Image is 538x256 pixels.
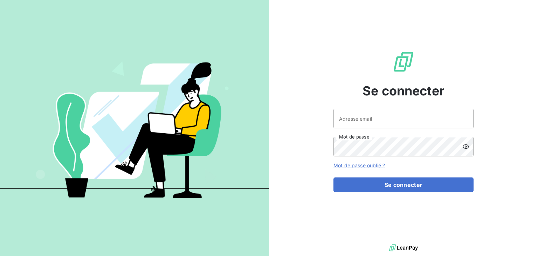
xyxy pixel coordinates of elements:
[389,243,418,253] img: logo
[363,81,444,100] span: Se connecter
[392,50,415,73] img: Logo LeanPay
[333,109,474,128] input: placeholder
[333,177,474,192] button: Se connecter
[333,162,385,168] a: Mot de passe oublié ?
